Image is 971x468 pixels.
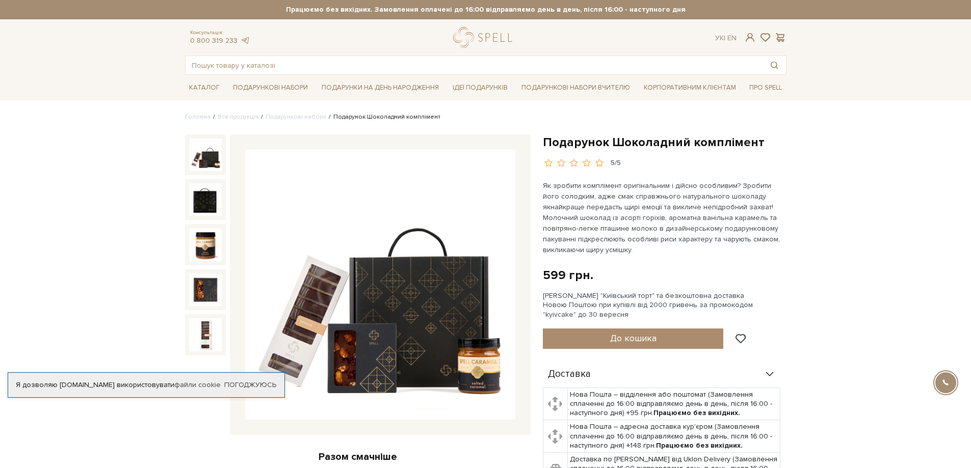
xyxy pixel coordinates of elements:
[543,180,782,255] p: Як зробити комплімент оригінальним і дійсно особливим? Зробити його солодким, адже смак справжньо...
[224,380,276,390] a: Погоджуюсь
[189,228,222,261] img: Подарунок Шоколадний комплімент
[185,5,786,14] strong: Працюємо без вихідних. Замовлення оплачені до 16:00 відправляємо день в день, після 16:00 - насту...
[218,113,258,121] a: Вся продукція
[640,80,740,96] a: Корпоративним клієнтам
[185,113,211,121] a: Головна
[727,34,737,42] a: En
[763,56,786,74] button: Пошук товару у каталозі
[449,80,512,96] a: Ідеї подарунків
[190,30,250,36] span: Консультація:
[266,113,326,121] a: Подарункові набори
[189,139,222,171] img: Подарунок Шоколадний комплімент
[715,34,737,43] div: Ук
[8,380,284,390] div: Я дозволяю [DOMAIN_NAME] використовувати
[548,370,591,379] span: Доставка
[318,80,443,96] a: Подарунки на День народження
[190,36,238,45] a: 0 800 319 233
[543,291,786,319] div: [PERSON_NAME] "Київський торт" та безкоштовна доставка Новою Поштою при купівлі від 2000 гривень ...
[543,328,724,349] button: До кошика
[326,113,440,122] li: Подарунок Шоколадний комплімент
[240,36,250,45] a: telegram
[189,183,222,216] img: Подарунок Шоколадний комплімент
[610,333,657,344] span: До кошика
[189,318,222,351] img: Подарунок Шоколадний комплімент
[568,388,780,420] td: Нова Пошта – відділення або поштомат (Замовлення сплаченні до 16:00 відправляємо день в день, піс...
[724,34,725,42] span: |
[186,56,763,74] input: Пошук товару у каталозі
[185,450,531,463] div: Разом смачніше
[745,80,786,96] a: Про Spell
[245,150,515,420] img: Подарунок Шоколадний комплімент
[517,79,634,96] a: Подарункові набори Вчителю
[656,441,743,450] b: Працюємо без вихідних.
[653,408,740,417] b: Працюємо без вихідних.
[229,80,312,96] a: Подарункові набори
[568,420,780,453] td: Нова Пошта – адресна доставка кур'єром (Замовлення сплаченні до 16:00 відправляємо день в день, п...
[189,273,222,306] img: Подарунок Шоколадний комплімент
[611,158,621,168] div: 5/5
[453,27,517,48] a: logo
[543,134,786,150] h1: Подарунок Шоколадний комплімент
[543,267,593,283] div: 599 грн.
[185,80,224,96] a: Каталог
[174,380,221,389] a: файли cookie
